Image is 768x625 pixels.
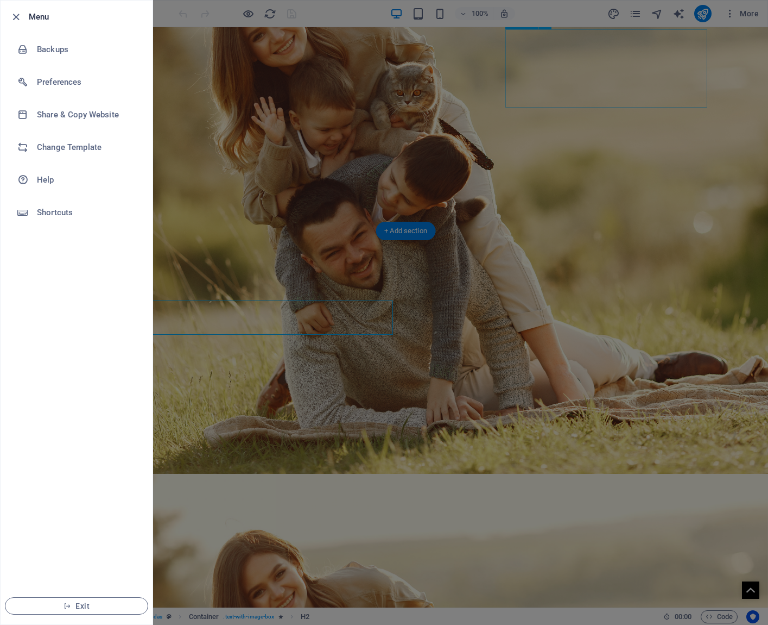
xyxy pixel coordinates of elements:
[37,141,137,154] h6: Change Template
[37,173,137,186] h6: Help
[1,164,153,196] a: Help
[37,206,137,219] h6: Shortcuts
[37,43,137,56] h6: Backups
[29,10,144,23] h6: Menu
[5,597,148,615] button: Exit
[14,602,139,610] span: Exit
[37,108,137,121] h6: Share & Copy Website
[37,76,137,89] h6: Preferences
